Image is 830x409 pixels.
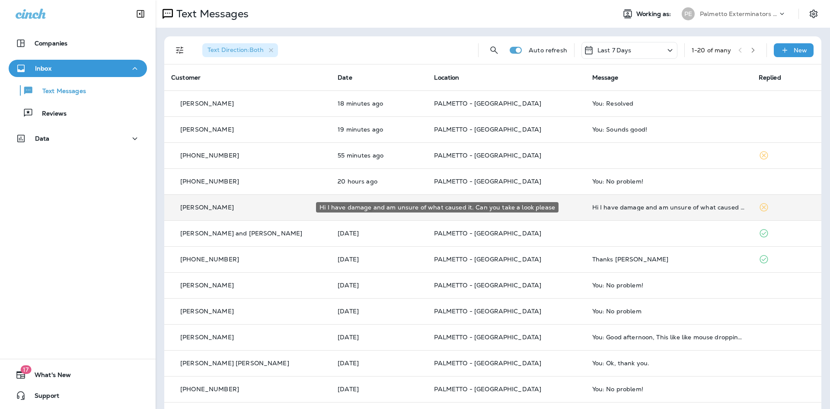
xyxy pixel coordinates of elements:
[338,334,420,341] p: Aug 18, 2025 04:59 PM
[180,230,302,237] p: [PERSON_NAME] and [PERSON_NAME]
[434,229,541,237] span: PALMETTO - [GEOGRAPHIC_DATA]
[434,385,541,393] span: PALMETTO - [GEOGRAPHIC_DATA]
[180,204,234,211] p: [PERSON_NAME]
[202,43,278,57] div: Text Direction:Both
[180,334,234,341] p: [PERSON_NAME]
[26,371,71,382] span: What's New
[316,202,559,213] div: Hi I have damage and am unsure of what caused it. Can you take a look please
[338,126,420,133] p: Aug 21, 2025 12:39 PM
[692,47,731,54] div: 1 - 20 of many
[35,135,50,142] p: Data
[592,126,745,133] div: You: Sounds good!
[35,65,51,72] p: Inbox
[434,281,541,289] span: PALMETTO - [GEOGRAPHIC_DATA]
[180,360,289,367] p: [PERSON_NAME] [PERSON_NAME]
[338,74,352,81] span: Date
[180,386,239,393] p: [PHONE_NUMBER]
[35,40,67,47] p: Companies
[338,230,420,237] p: Aug 19, 2025 03:26 PM
[338,178,420,185] p: Aug 20, 2025 04:19 PM
[592,256,745,263] div: Thanks Peter Rosenthal
[9,104,147,122] button: Reviews
[180,282,234,289] p: [PERSON_NAME]
[434,359,541,367] span: PALMETTO - [GEOGRAPHIC_DATA]
[434,255,541,263] span: PALMETTO - [GEOGRAPHIC_DATA]
[485,42,503,59] button: Search Messages
[682,7,695,20] div: PE
[592,282,745,289] div: You: No problem!
[597,47,632,54] p: Last 7 Days
[173,7,249,20] p: Text Messages
[434,307,541,315] span: PALMETTO - [GEOGRAPHIC_DATA]
[338,100,420,107] p: Aug 21, 2025 12:40 PM
[338,256,420,263] p: Aug 19, 2025 03:22 PM
[434,100,541,107] span: PALMETTO - [GEOGRAPHIC_DATA]
[434,333,541,341] span: PALMETTO - [GEOGRAPHIC_DATA]
[9,130,147,147] button: Data
[180,126,234,133] p: [PERSON_NAME]
[592,100,745,107] div: You: Resolved
[9,81,147,100] button: Text Messages
[759,74,781,81] span: Replied
[34,87,86,96] p: Text Messages
[20,365,31,374] span: 17
[529,47,567,54] p: Auto refresh
[180,152,239,159] p: [PHONE_NUMBER]
[636,10,673,18] span: Working as:
[434,74,459,81] span: Location
[592,386,745,393] div: You: No problem!
[592,334,745,341] div: You: Good afternoon, This like like mouse droppings
[592,360,745,367] div: You: Ok, thank you.
[794,47,807,54] p: New
[592,74,619,81] span: Message
[9,366,147,383] button: 17What's New
[338,360,420,367] p: Aug 18, 2025 12:02 PM
[338,152,420,159] p: Aug 21, 2025 12:02 PM
[180,308,234,315] p: [PERSON_NAME]
[592,204,745,211] div: Hi I have damage and am unsure of what caused it. Can you take a look please
[592,308,745,315] div: You: No problem
[9,387,147,404] button: Support
[338,282,420,289] p: Aug 19, 2025 09:20 AM
[33,110,67,118] p: Reviews
[434,126,541,133] span: PALMETTO - [GEOGRAPHIC_DATA]
[26,392,59,403] span: Support
[806,6,821,22] button: Settings
[171,74,201,81] span: Customer
[434,151,541,159] span: PALMETTO - [GEOGRAPHIC_DATA]
[171,42,188,59] button: Filters
[338,386,420,393] p: Aug 18, 2025 11:01 AM
[434,177,541,185] span: PALMETTO - [GEOGRAPHIC_DATA]
[9,60,147,77] button: Inbox
[700,10,778,17] p: Palmetto Exterminators LLC
[338,308,420,315] p: Aug 19, 2025 08:21 AM
[180,256,239,263] p: [PHONE_NUMBER]
[592,178,745,185] div: You: No problem!
[128,5,153,23] button: Collapse Sidebar
[207,46,264,54] span: Text Direction : Both
[9,35,147,52] button: Companies
[180,100,234,107] p: [PERSON_NAME]
[180,178,239,185] p: [PHONE_NUMBER]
